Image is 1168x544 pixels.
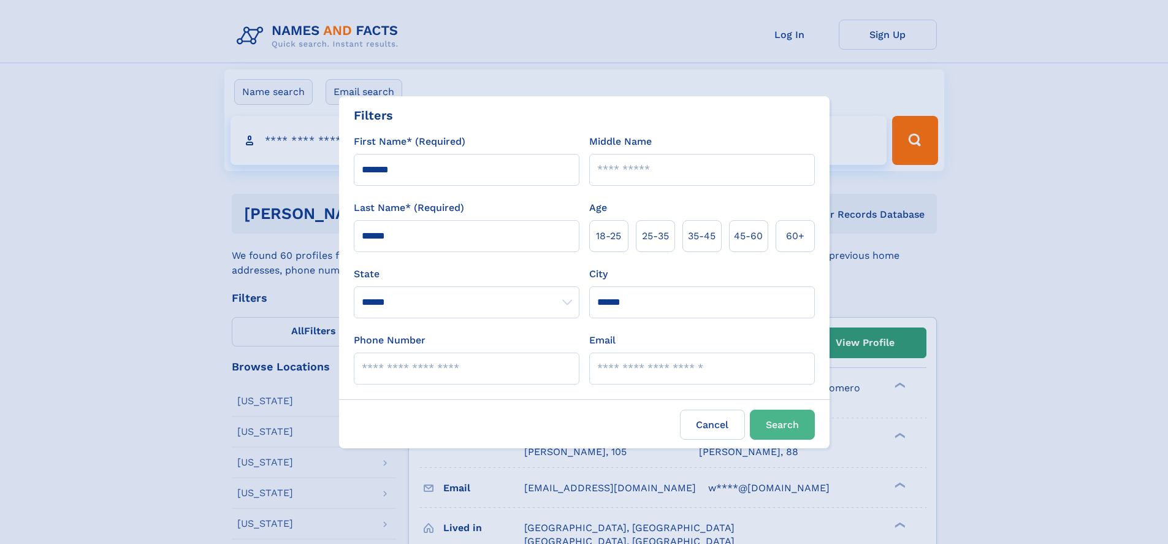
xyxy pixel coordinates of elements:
[596,229,621,243] span: 18‑25
[354,201,464,215] label: Last Name* (Required)
[589,134,652,149] label: Middle Name
[680,410,745,440] label: Cancel
[354,106,393,125] div: Filters
[750,410,815,440] button: Search
[786,229,804,243] span: 60+
[589,267,608,282] label: City
[734,229,763,243] span: 45‑60
[589,333,616,348] label: Email
[354,333,426,348] label: Phone Number
[688,229,716,243] span: 35‑45
[589,201,607,215] label: Age
[354,267,579,282] label: State
[642,229,669,243] span: 25‑35
[354,134,465,149] label: First Name* (Required)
